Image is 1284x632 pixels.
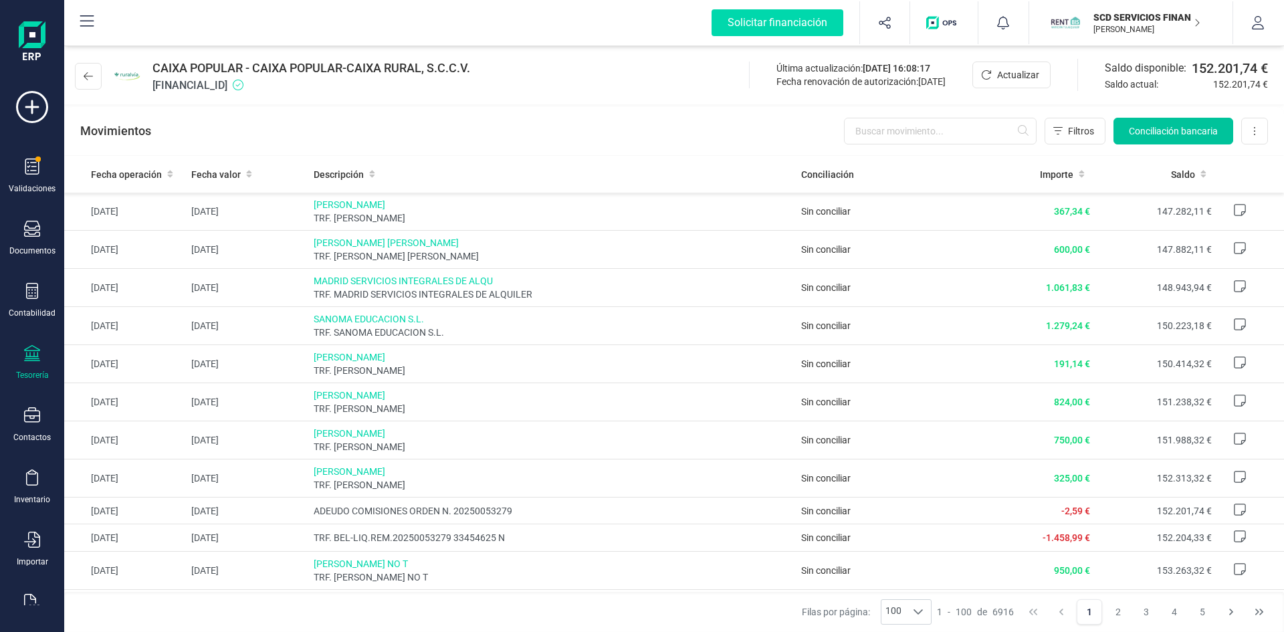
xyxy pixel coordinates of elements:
td: [DATE] [186,307,308,345]
button: First Page [1021,599,1046,625]
span: Descripción [314,168,364,181]
span: Fecha valor [191,168,241,181]
button: Conciliación bancaria [1113,118,1233,144]
span: Importe [1040,168,1073,181]
div: Contactos [13,432,51,443]
td: [DATE] [186,345,308,383]
span: SANOMA EDUCACION S.L. [314,312,791,326]
td: [DATE] [186,459,308,498]
span: MADRID SERVICIOS INTEGRALES DE ALQU [314,274,791,288]
button: Previous Page [1049,599,1074,625]
span: 152.201,74 € [1213,78,1268,91]
span: Conciliación bancaria [1129,124,1218,138]
td: [DATE] [186,551,308,589]
span: 367,34 € [1054,206,1090,217]
span: -2,59 € [1061,506,1090,516]
button: Last Page [1247,599,1272,625]
td: [DATE] [186,524,308,551]
span: Sin conciliar [801,506,851,516]
div: Validaciones [9,183,56,194]
button: Page 1 [1077,599,1102,625]
img: SC [1051,8,1080,37]
button: Page 2 [1105,599,1131,625]
td: [DATE] [186,269,308,307]
td: 152.204,33 € [1095,524,1217,551]
span: Saldo disponible: [1105,60,1186,76]
td: [DATE] [64,524,186,551]
td: 151.988,32 € [1095,421,1217,459]
span: ADEUDO COMISIONES ORDEN N. 20250053279 [314,504,791,518]
td: 153.263,32 € [1095,551,1217,589]
td: 152.313,32 € [1095,459,1217,498]
button: SCSCD SERVICIOS FINANCIEROS SL[PERSON_NAME] [1045,1,1216,44]
span: 950,00 € [1054,565,1090,576]
td: 147.882,11 € [1095,231,1217,269]
button: Page 3 [1134,599,1159,625]
td: [DATE] [186,383,308,421]
div: Contabilidad [9,308,56,318]
td: [DATE] [186,421,308,459]
span: Sin conciliar [801,358,851,369]
td: 147.282,11 € [1095,193,1217,231]
span: Sin conciliar [801,320,851,331]
span: 191,14 € [1054,358,1090,369]
td: 151.238,32 € [1095,383,1217,421]
button: Next Page [1218,599,1244,625]
button: Solicitar financiación [695,1,859,44]
td: 150.414,32 € [1095,345,1217,383]
p: [PERSON_NAME] [1093,24,1200,35]
span: 152.201,74 € [1192,59,1268,78]
span: Sin conciliar [801,532,851,543]
button: Page 5 [1190,599,1215,625]
span: Sin conciliar [801,244,851,255]
span: TRF. [PERSON_NAME] [314,440,791,453]
div: - [937,605,1014,619]
button: Logo de OPS [918,1,970,44]
div: Última actualización: [776,62,946,75]
div: Solicitar financiación [712,9,843,36]
span: TRF. BEL-LIQ.REM.20250053279 33454625 N [314,531,791,544]
span: Sin conciliar [801,397,851,407]
td: [DATE] [186,193,308,231]
button: Filtros [1045,118,1105,144]
span: [FINANCIAL_ID] [152,78,470,94]
span: Sin conciliar [801,565,851,576]
td: [DATE] [64,551,186,589]
span: TRF. [PERSON_NAME] [314,478,791,492]
div: Filas por página: [802,599,932,625]
span: Filtros [1068,124,1094,138]
span: 1.279,24 € [1046,320,1090,331]
span: 1 [937,605,942,619]
td: [DATE] [64,589,186,627]
span: 100 [881,600,905,624]
span: Sin conciliar [801,473,851,484]
span: [PERSON_NAME] [314,427,791,440]
span: 600,00 € [1054,244,1090,255]
span: [PERSON_NAME] [314,389,791,402]
img: Logo Finanedi [19,21,45,64]
span: Saldo actual: [1105,78,1208,91]
span: TRF. SANOMA EDUCACION S.L. [314,326,791,339]
div: Documentos [9,245,56,256]
td: 150.223,18 € [1095,307,1217,345]
span: [PERSON_NAME] [PERSON_NAME] [314,236,791,249]
td: [DATE] [64,345,186,383]
div: Fecha renovación de autorización: [776,75,946,88]
img: Logo de OPS [926,16,962,29]
div: Importar [17,556,48,567]
span: TRF. [PERSON_NAME] [314,211,791,225]
span: [PERSON_NAME] [314,198,791,211]
p: Movimientos [80,122,151,140]
td: [DATE] [64,193,186,231]
span: CAIXA POPULAR - CAIXA POPULAR-CAIXA RURAL, S.C.C.V. [152,59,470,78]
p: SCD SERVICIOS FINANCIEROS SL [1093,11,1200,24]
td: 153.663,32 € [1095,589,1217,627]
div: Inventario [14,494,50,505]
div: Tesorería [16,370,49,381]
span: [PERSON_NAME] NO T [314,557,791,570]
td: 152.201,74 € [1095,498,1217,524]
span: 750,00 € [1054,435,1090,445]
span: -1.458,99 € [1043,532,1090,543]
button: Actualizar [972,62,1051,88]
span: Saldo [1171,168,1195,181]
